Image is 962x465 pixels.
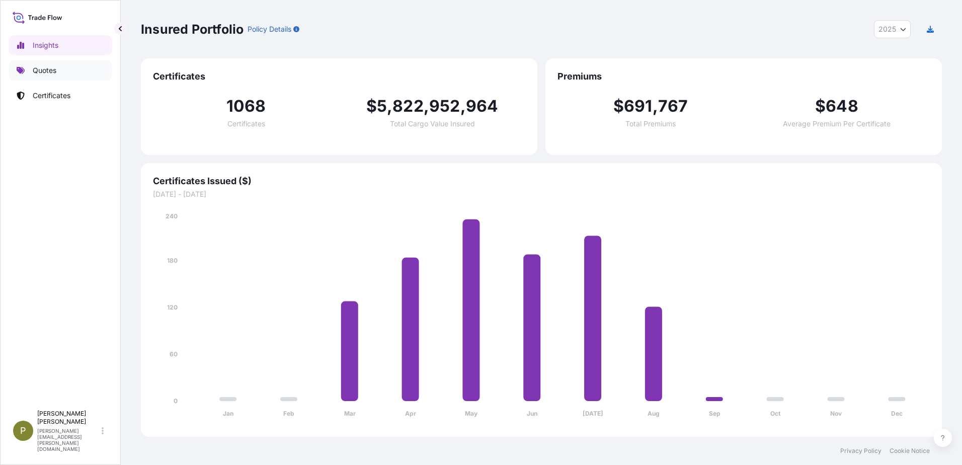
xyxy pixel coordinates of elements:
tspan: 60 [170,350,178,358]
p: Certificates [33,91,70,101]
span: Total Premiums [625,120,676,127]
tspan: 240 [166,212,178,220]
p: [PERSON_NAME][EMAIL_ADDRESS][PERSON_NAME][DOMAIN_NAME] [37,428,100,452]
span: $ [613,98,624,114]
tspan: 0 [174,397,178,405]
tspan: Dec [891,410,903,417]
p: Insured Portfolio [141,21,244,37]
span: Certificates [153,70,525,83]
span: [DATE] - [DATE] [153,189,930,199]
tspan: Jun [527,410,537,417]
span: , [424,98,429,114]
tspan: Apr [405,410,416,417]
span: Certificates Issued ($) [153,175,930,187]
tspan: Mar [344,410,356,417]
a: Quotes [9,60,112,81]
tspan: Jan [223,410,233,417]
tspan: Sep [709,410,720,417]
span: 952 [429,98,460,114]
a: Cookie Notice [890,447,930,455]
span: Average Premium Per Certificate [783,120,891,127]
tspan: Feb [283,410,294,417]
span: 2025 [878,24,896,34]
tspan: [DATE] [583,410,603,417]
p: Quotes [33,65,56,75]
span: $ [815,98,826,114]
p: [PERSON_NAME] [PERSON_NAME] [37,410,100,426]
span: 964 [466,98,499,114]
span: Total Cargo Value Insured [390,120,475,127]
a: Certificates [9,86,112,106]
p: Insights [33,40,58,50]
tspan: 180 [167,257,178,264]
span: , [387,98,392,114]
tspan: 120 [167,303,178,311]
tspan: Nov [830,410,842,417]
span: $ [366,98,377,114]
span: 767 [658,98,688,114]
a: Insights [9,35,112,55]
tspan: May [465,410,478,417]
span: 691 [624,98,653,114]
span: 5 [377,98,387,114]
span: 1068 [226,98,266,114]
span: , [653,98,658,114]
span: P [20,426,26,436]
span: Premiums [557,70,930,83]
p: Policy Details [248,24,291,34]
button: Year Selector [874,20,911,38]
a: Privacy Policy [840,447,881,455]
span: 648 [826,98,858,114]
tspan: Oct [770,410,781,417]
span: Certificates [227,120,265,127]
tspan: Aug [648,410,660,417]
span: 822 [392,98,424,114]
span: , [460,98,466,114]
